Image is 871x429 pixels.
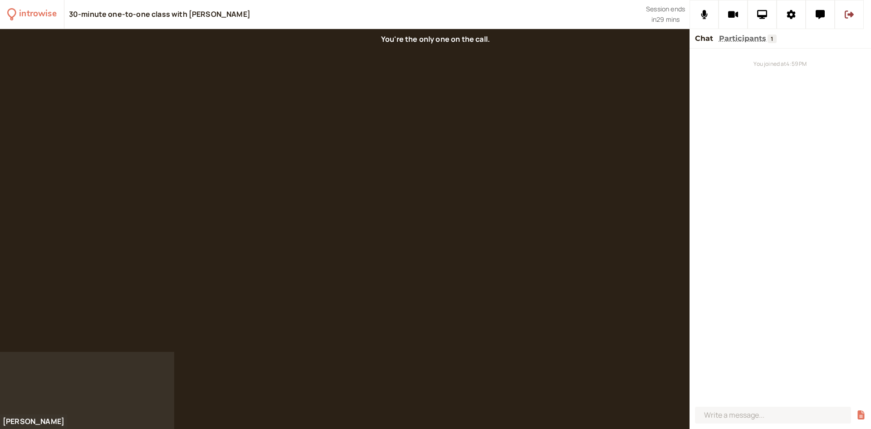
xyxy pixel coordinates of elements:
[646,4,685,15] span: Session ends
[69,10,250,20] div: 30-minute one-to-one class with [PERSON_NAME]
[19,7,56,21] div: introwise
[768,35,777,43] span: 1
[646,4,685,25] div: Scheduled session end time. Don't worry, your call will continue
[695,407,851,424] input: Write a message...
[374,32,497,47] div: You're the only one on the call.
[695,59,866,68] div: You joined at 4:59 PM
[856,410,866,420] button: Share a file
[719,33,767,44] button: Participants
[695,33,714,44] button: Chat
[651,15,680,25] span: in 29 mins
